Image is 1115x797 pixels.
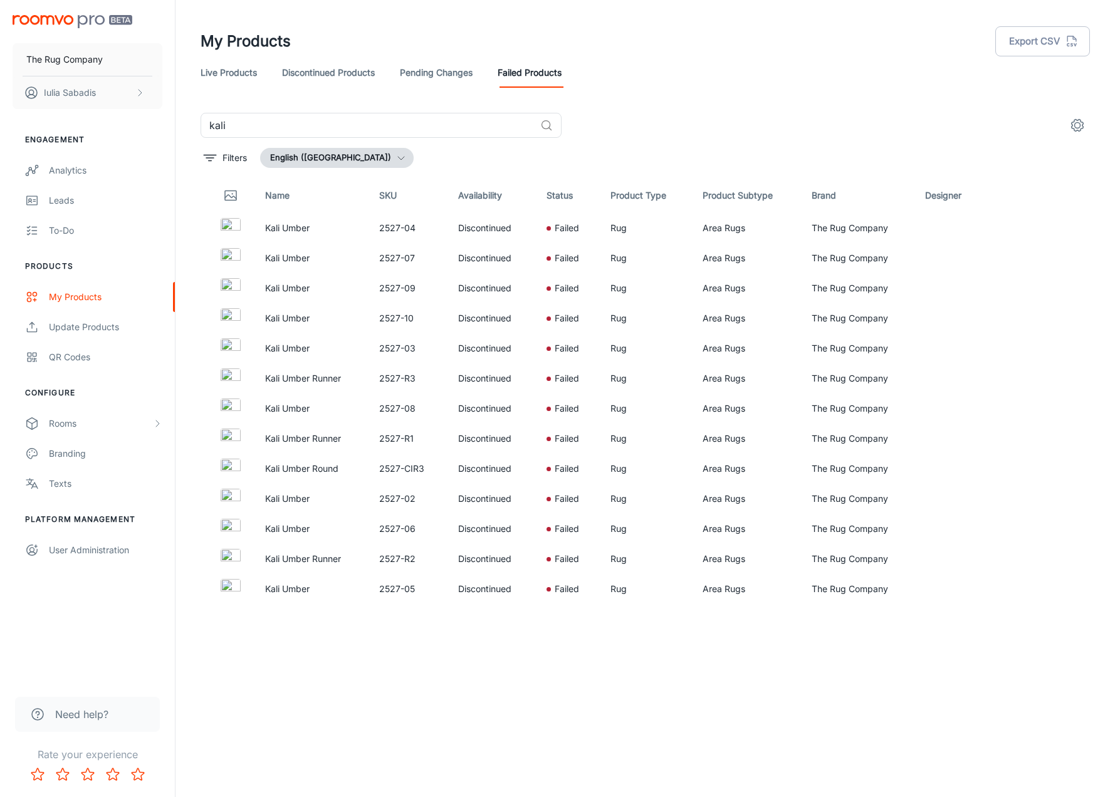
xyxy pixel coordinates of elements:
[448,178,537,213] th: Availability
[693,213,802,243] td: Area Rugs
[369,574,448,604] td: 2527-05
[448,213,537,243] td: Discontinued
[448,484,537,514] td: Discontinued
[265,552,359,566] p: Kali Umber Runner
[369,484,448,514] td: 2527-02
[448,363,537,393] td: Discontinued
[49,477,162,491] div: Texts
[555,432,579,445] p: Failed
[265,251,359,265] p: Kali Umber
[13,43,162,76] button: The Rug Company
[448,393,537,424] td: Discontinued
[600,514,693,544] td: Rug
[369,213,448,243] td: 2527-04
[369,514,448,544] td: 2527-06
[802,333,916,363] td: The Rug Company
[222,151,247,165] p: Filters
[995,26,1090,56] button: Export CSV
[369,303,448,333] td: 2527-10
[369,424,448,454] td: 2527-R1
[10,747,165,762] p: Rate your experience
[802,243,916,273] td: The Rug Company
[448,574,537,604] td: Discontinued
[265,281,359,295] p: Kali Umber
[448,544,537,574] td: Discontinued
[600,424,693,454] td: Rug
[255,178,369,213] th: Name
[555,311,579,325] p: Failed
[260,148,414,168] button: English ([GEOGRAPHIC_DATA])
[125,762,150,787] button: Rate 5 star
[49,447,162,461] div: Branding
[915,178,990,213] th: Designer
[201,58,257,88] a: Live Products
[600,484,693,514] td: Rug
[448,514,537,544] td: Discontinued
[802,213,916,243] td: The Rug Company
[49,290,162,304] div: My Products
[802,484,916,514] td: The Rug Company
[265,462,359,476] p: Kali Umber Round
[600,574,693,604] td: Rug
[26,53,103,66] p: The Rug Company
[555,552,579,566] p: Failed
[600,213,693,243] td: Rug
[265,582,359,596] p: Kali Umber
[693,424,802,454] td: Area Rugs
[50,762,75,787] button: Rate 2 star
[802,454,916,484] td: The Rug Company
[448,333,537,363] td: Discontinued
[49,350,162,364] div: QR Codes
[555,221,579,235] p: Failed
[49,164,162,177] div: Analytics
[201,113,535,138] input: Search
[693,333,802,363] td: Area Rugs
[201,30,291,53] h1: My Products
[369,393,448,424] td: 2527-08
[600,333,693,363] td: Rug
[369,178,448,213] th: SKU
[802,574,916,604] td: The Rug Company
[555,492,579,506] p: Failed
[1065,113,1090,138] button: settings
[448,303,537,333] td: Discontinued
[693,514,802,544] td: Area Rugs
[265,402,359,415] p: Kali Umber
[49,194,162,207] div: Leads
[201,148,250,168] button: filter
[802,178,916,213] th: Brand
[555,251,579,265] p: Failed
[600,393,693,424] td: Rug
[600,363,693,393] td: Rug
[25,762,50,787] button: Rate 1 star
[693,178,802,213] th: Product Subtype
[555,582,579,596] p: Failed
[369,363,448,393] td: 2527-R3
[600,303,693,333] td: Rug
[448,424,537,454] td: Discontinued
[600,178,693,213] th: Product Type
[369,273,448,303] td: 2527-09
[49,320,162,334] div: Update Products
[802,273,916,303] td: The Rug Company
[555,522,579,536] p: Failed
[369,544,448,574] td: 2527-R2
[802,424,916,454] td: The Rug Company
[265,311,359,325] p: Kali Umber
[693,273,802,303] td: Area Rugs
[555,462,579,476] p: Failed
[49,224,162,237] div: To-do
[802,514,916,544] td: The Rug Company
[13,15,132,28] img: Roomvo PRO Beta
[13,76,162,109] button: Iulia Sabadis
[448,454,537,484] td: Discontinued
[265,432,359,445] p: Kali Umber Runner
[802,303,916,333] td: The Rug Company
[693,544,802,574] td: Area Rugs
[44,86,96,100] p: Iulia Sabadis
[802,544,916,574] td: The Rug Company
[693,303,802,333] td: Area Rugs
[555,281,579,295] p: Failed
[600,273,693,303] td: Rug
[537,178,600,213] th: Status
